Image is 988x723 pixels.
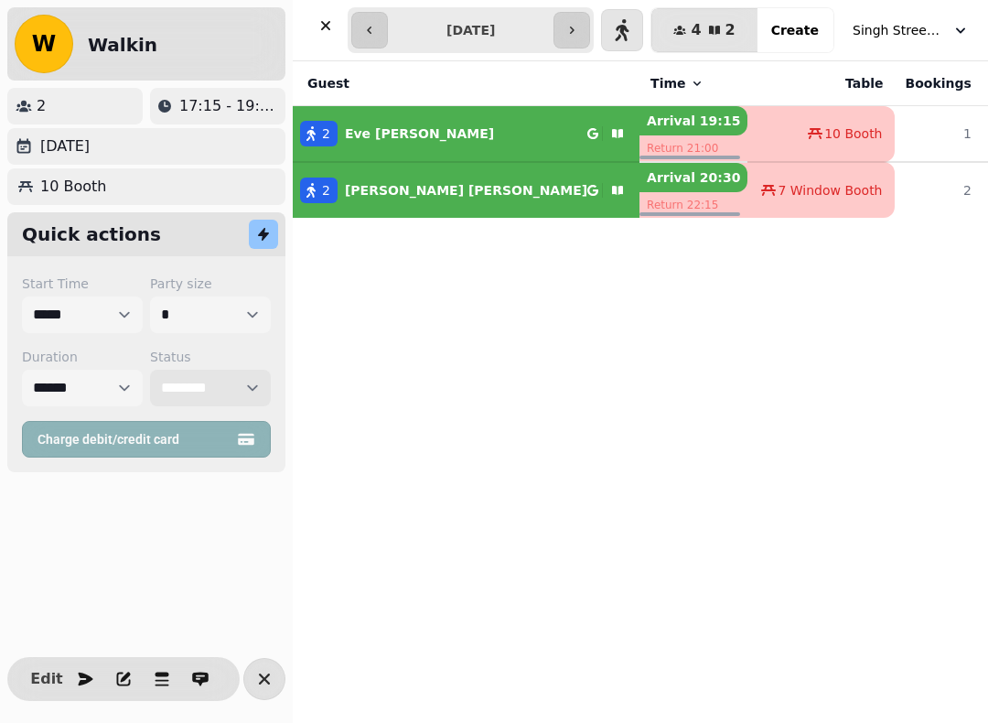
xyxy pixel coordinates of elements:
span: 2 [322,124,330,143]
span: Singh Street Bruntsfield [853,21,944,39]
th: Bookings [895,61,983,106]
label: Party size [150,275,271,293]
p: Arrival 20:30 [639,163,747,192]
span: 4 [691,23,701,38]
p: Eve [PERSON_NAME] [345,124,494,143]
p: Return 21:00 [639,135,747,161]
button: Charge debit/credit card [22,421,271,458]
button: 2[PERSON_NAME] [PERSON_NAME] [293,168,639,212]
p: 17:15 - 19:00 [179,95,278,117]
p: Return 22:15 [639,192,747,218]
button: 2Eve [PERSON_NAME] [293,112,639,156]
button: 42 [651,8,757,52]
td: 2 [895,162,983,218]
span: Create [771,24,819,37]
span: Edit [36,672,58,686]
p: 2 [37,95,46,117]
th: Table [747,61,894,106]
span: 7 Window Booth [778,181,882,200]
button: Singh Street Bruntsfield [842,14,981,47]
th: Guest [293,61,639,106]
h2: Walkin [88,32,157,58]
button: Time [650,74,703,92]
span: 2 [322,181,330,200]
label: Status [150,348,271,366]
span: W [32,33,56,55]
label: Duration [22,348,143,366]
span: 10 Booth [824,124,882,143]
td: 1 [895,106,983,163]
span: Charge debit/credit card [38,433,233,446]
span: Time [650,74,685,92]
button: Create [757,8,833,52]
span: 2 [725,23,736,38]
h2: Quick actions [22,221,161,247]
p: Arrival 19:15 [639,106,747,135]
p: [DATE] [40,135,90,157]
label: Start Time [22,275,143,293]
p: [PERSON_NAME] [PERSON_NAME] [345,181,587,200]
button: Edit [28,661,65,697]
p: 10 Booth [40,176,106,198]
